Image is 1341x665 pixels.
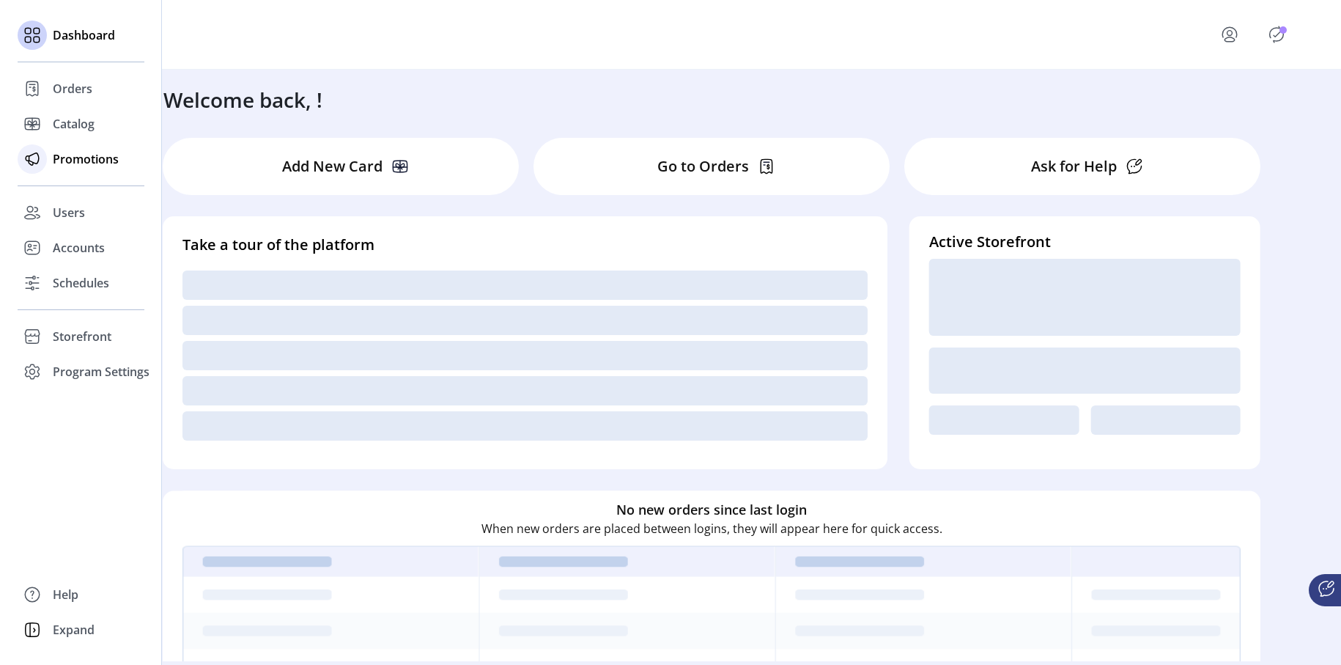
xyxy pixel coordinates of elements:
span: Program Settings [53,363,149,381]
span: Users [53,204,85,221]
span: Help [53,586,78,603]
span: Expand [53,621,95,639]
span: Dashboard [53,26,115,44]
p: When new orders are placed between logins, they will appear here for quick access. [481,520,942,537]
p: Ask for Help [1031,155,1117,177]
h4: Active Storefront [929,231,1241,253]
h4: Take a tour of the platform [182,234,868,256]
button: menu [1200,17,1265,52]
h3: Welcome back, ! [163,84,322,115]
span: Catalog [53,115,95,133]
span: Storefront [53,328,111,345]
p: Go to Orders [657,155,749,177]
p: Add New Card [282,155,383,177]
span: Orders [53,80,92,98]
span: Promotions [53,150,119,168]
h6: No new orders since last login [616,500,807,520]
span: Accounts [53,239,105,257]
span: Schedules [53,274,109,292]
button: Publisher Panel [1265,23,1288,46]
